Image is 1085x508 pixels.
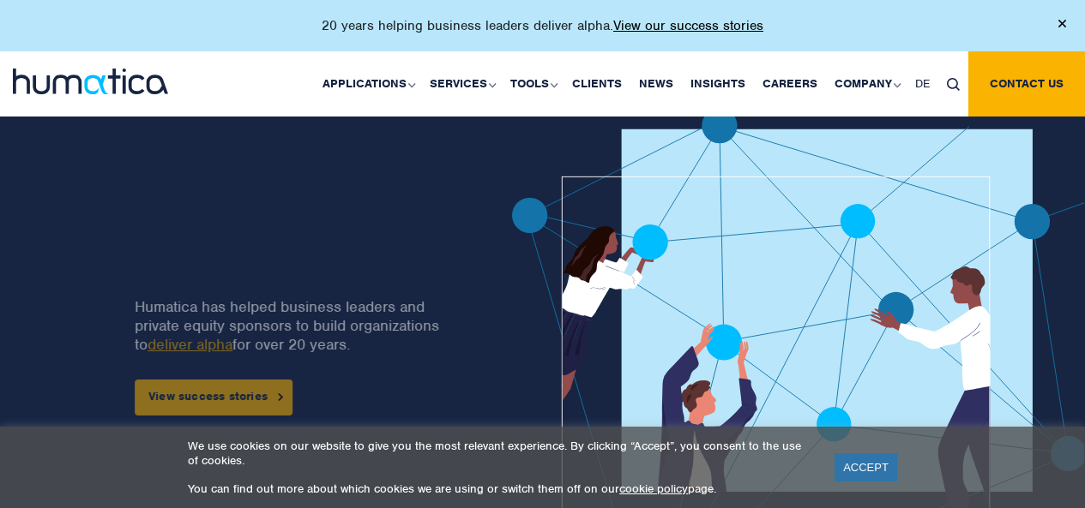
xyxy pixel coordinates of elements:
a: ACCEPT [835,453,897,481]
span: DE [915,76,930,91]
a: Careers [754,51,826,117]
p: We use cookies on our website to give you the most relevant experience. By clicking “Accept”, you... [188,439,813,468]
a: News [630,51,682,117]
a: View our success stories [613,17,763,34]
p: Humatica has helped business leaders and private equity sponsors to build organizations to for ov... [135,297,450,354]
a: View success stories [135,380,292,415]
a: Insights [682,51,754,117]
p: You can find out more about which cookies we are using or switch them off on our page. [188,481,813,496]
a: Clients [564,51,630,117]
p: 20 years helping business leaders deliver alpha. [322,17,763,34]
a: cookie policy [619,481,688,496]
a: deliver alpha [148,335,232,354]
img: search_icon [947,78,960,91]
img: logo [13,69,168,94]
a: Services [421,51,502,117]
a: DE [907,51,938,117]
a: Contact us [968,51,1085,117]
a: Applications [314,51,421,117]
a: Tools [502,51,564,117]
img: arrowicon [278,393,283,401]
a: Company [826,51,907,117]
